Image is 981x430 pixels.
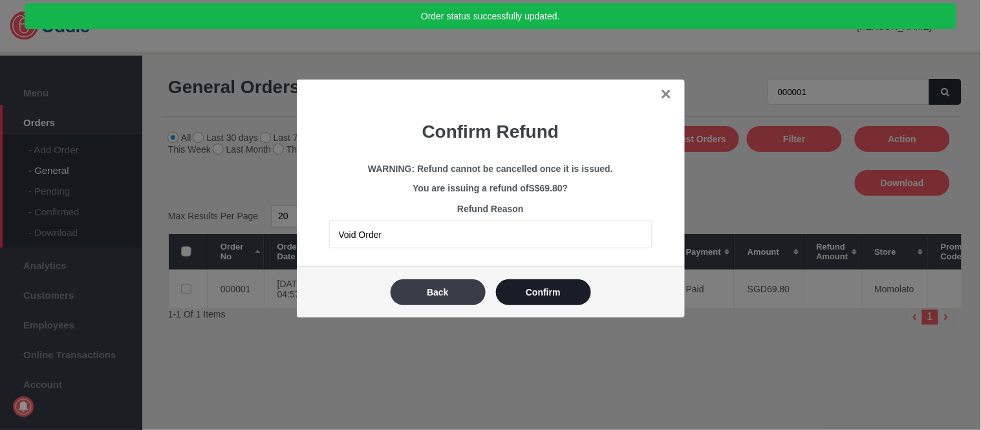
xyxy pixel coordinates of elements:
[660,87,672,103] a: ✕
[540,183,563,193] span: 69.80
[316,122,665,142] h1: Confirm Refund
[329,220,652,248] input: Key in reason for refund. Eg. Void Order
[329,183,652,193] div: You are issuing a refund of ?
[329,164,652,174] p: WARNING: Refund cannot be cancelled once it is issued.
[529,183,540,193] span: S$
[496,279,591,305] button: Confirm
[391,279,486,305] button: Back
[323,193,659,255] div: Refund Reason
[25,3,956,29] div: Order status successfully updated.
